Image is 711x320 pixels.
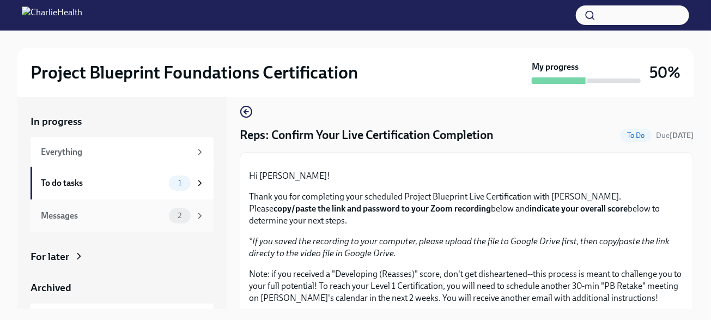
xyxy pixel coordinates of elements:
[31,114,214,129] a: In progress
[249,268,684,304] p: Note: if you received a "Developing (Reasses)" score, don't get disheartened--this process is mea...
[656,131,694,140] span: Due
[240,127,494,143] h4: Reps: Confirm Your Live Certification Completion
[532,61,579,73] strong: My progress
[249,191,684,227] p: Thank you for completing your scheduled Project Blueprint Live Certification with [PERSON_NAME]. ...
[31,137,214,167] a: Everything
[621,131,652,140] span: To Do
[249,236,670,258] em: If you saved the recording to your computer, please upload the file to Google Drive first, then c...
[649,63,680,82] h3: 50%
[274,203,491,214] strong: copy/paste the link and password to your Zoom recording
[31,167,214,200] a: To do tasks1
[670,131,694,140] strong: [DATE]
[31,250,69,264] div: For later
[172,179,188,187] span: 1
[656,130,694,141] span: October 2nd, 2025 12:00
[530,203,628,214] strong: indicate your overall score
[31,200,214,232] a: Messages2
[22,7,82,24] img: CharlieHealth
[41,177,165,189] div: To do tasks
[171,212,188,220] span: 2
[249,170,684,182] p: Hi [PERSON_NAME]!
[31,281,214,295] a: Archived
[31,62,358,83] h2: Project Blueprint Foundations Certification
[41,210,165,222] div: Messages
[31,250,214,264] a: For later
[41,146,191,158] div: Everything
